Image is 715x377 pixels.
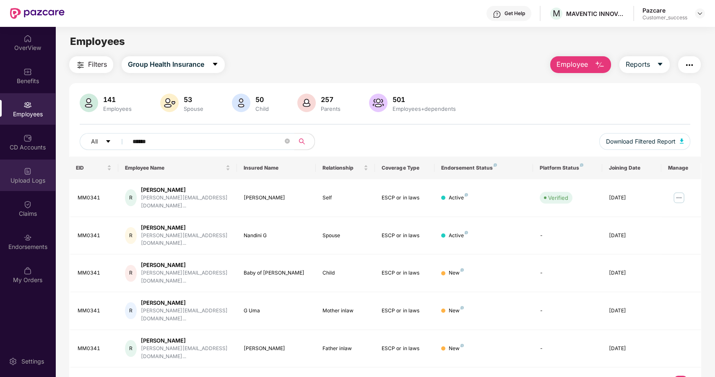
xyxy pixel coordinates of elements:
span: Employee [556,59,588,70]
img: svg+xml;base64,PHN2ZyBpZD0iSGVscC0zMngzMiIgeG1sbnM9Imh0dHA6Ly93d3cudzMub3JnLzIwMDAvc3ZnIiB3aWR0aD... [493,10,501,18]
span: search [294,138,310,145]
div: New [449,345,464,353]
img: svg+xml;base64,PHN2ZyB4bWxucz0iaHR0cDovL3d3dy53My5vcmcvMjAwMC9zdmciIHhtbG5zOnhsaW5rPSJodHRwOi8vd3... [232,94,250,112]
div: Platform Status [540,165,595,171]
span: Employee Name [125,165,224,171]
div: [DATE] [609,194,655,202]
div: [PERSON_NAME][EMAIL_ADDRESS][DOMAIN_NAME]... [141,269,230,285]
th: Joining Date [602,157,661,179]
span: Filters [88,59,107,70]
div: Verified [548,194,568,202]
div: Parents [319,105,342,112]
div: Settings [19,357,47,366]
div: G Uma [244,307,309,315]
img: svg+xml;base64,PHN2ZyBpZD0iSG9tZSIgeG1sbnM9Imh0dHA6Ly93d3cudzMub3JnLzIwMDAvc3ZnIiB3aWR0aD0iMjAiIG... [23,34,32,43]
div: 501 [391,95,458,104]
img: svg+xml;base64,PHN2ZyBpZD0iQ2xhaW0iIHhtbG5zPSJodHRwOi8vd3d3LnczLm9yZy8yMDAwL3N2ZyIgd2lkdGg9IjIwIi... [23,200,32,209]
img: svg+xml;base64,PHN2ZyB4bWxucz0iaHR0cDovL3d3dy53My5vcmcvMjAwMC9zdmciIHdpZHRoPSI4IiBoZWlnaHQ9IjgiIH... [465,193,468,196]
div: MM0341 [78,307,112,315]
div: R [125,227,136,244]
div: Pazcare [642,6,687,14]
button: Reportscaret-down [619,56,670,73]
span: caret-down [657,61,663,68]
button: search [294,133,315,150]
div: 53 [182,95,205,104]
span: EID [76,165,106,171]
div: R [125,189,136,206]
td: - [533,330,602,368]
div: [DATE] [609,232,655,240]
img: svg+xml;base64,PHN2ZyB4bWxucz0iaHR0cDovL3d3dy53My5vcmcvMjAwMC9zdmciIHhtbG5zOnhsaW5rPSJodHRwOi8vd3... [160,94,179,112]
img: svg+xml;base64,PHN2ZyBpZD0iRW5kb3JzZW1lbnRzIiB4bWxucz0iaHR0cDovL3d3dy53My5vcmcvMjAwMC9zdmciIHdpZH... [23,233,32,242]
div: MAVENTIC INNOVATIVE SOLUTIONS PRIVATE LIMITED [566,10,625,18]
img: svg+xml;base64,PHN2ZyB4bWxucz0iaHR0cDovL3d3dy53My5vcmcvMjAwMC9zdmciIHdpZHRoPSI4IiBoZWlnaHQ9IjgiIH... [465,231,468,234]
div: [PERSON_NAME] [141,299,230,307]
span: close-circle [285,139,290,144]
div: [DATE] [609,307,655,315]
div: [PERSON_NAME][EMAIL_ADDRESS][DOMAIN_NAME]... [141,232,230,248]
div: Baby of [PERSON_NAME] [244,269,309,277]
div: MM0341 [78,232,112,240]
img: svg+xml;base64,PHN2ZyBpZD0iU2V0dGluZy0yMHgyMCIgeG1sbnM9Imh0dHA6Ly93d3cudzMub3JnLzIwMDAvc3ZnIiB3aW... [9,357,17,366]
img: svg+xml;base64,PHN2ZyB4bWxucz0iaHR0cDovL3d3dy53My5vcmcvMjAwMC9zdmciIHdpZHRoPSIyNCIgaGVpZ2h0PSIyNC... [75,60,86,70]
div: Employees+dependents [391,105,458,112]
div: [PERSON_NAME][EMAIL_ADDRESS][DOMAIN_NAME]... [141,307,230,323]
span: caret-down [105,139,111,145]
div: Customer_success [642,14,687,21]
th: Coverage Type [375,157,434,179]
span: Download Filtered Report [606,137,676,146]
div: 50 [254,95,270,104]
img: svg+xml;base64,PHN2ZyB4bWxucz0iaHR0cDovL3d3dy53My5vcmcvMjAwMC9zdmciIHhtbG5zOnhsaW5rPSJodHRwOi8vd3... [80,94,98,112]
span: M [553,8,560,18]
div: Active [449,194,468,202]
div: ESCP or in laws [382,194,427,202]
div: Self [322,194,368,202]
div: Endorsement Status [441,165,526,171]
div: ESCP or in laws [382,232,427,240]
img: svg+xml;base64,PHN2ZyB4bWxucz0iaHR0cDovL3d3dy53My5vcmcvMjAwMC9zdmciIHdpZHRoPSI4IiBoZWlnaHQ9IjgiIH... [494,163,497,167]
div: [PERSON_NAME] [141,261,230,269]
div: Get Help [504,10,525,17]
img: svg+xml;base64,PHN2ZyBpZD0iQ0RfQWNjb3VudHMiIGRhdGEtbmFtZT0iQ0QgQWNjb3VudHMiIHhtbG5zPSJodHRwOi8vd3... [23,134,32,142]
button: Allcaret-down [80,133,131,150]
div: Father inlaw [322,345,368,353]
button: Employee [550,56,611,73]
div: [DATE] [609,345,655,353]
th: Insured Name [237,157,316,179]
div: R [125,302,136,319]
div: Mother inlaw [322,307,368,315]
div: Spouse [182,105,205,112]
span: Reports [626,59,650,70]
div: MM0341 [78,345,112,353]
th: EID [69,157,119,179]
button: Download Filtered Report [599,133,691,150]
div: [PERSON_NAME] [244,345,309,353]
img: svg+xml;base64,PHN2ZyBpZD0iVXBsb2FkX0xvZ3MiIGRhdGEtbmFtZT0iVXBsb2FkIExvZ3MiIHhtbG5zPSJodHRwOi8vd3... [23,167,32,175]
div: 141 [101,95,133,104]
img: svg+xml;base64,PHN2ZyBpZD0iQmVuZWZpdHMiIHhtbG5zPSJodHRwOi8vd3d3LnczLm9yZy8yMDAwL3N2ZyIgd2lkdGg9Ij... [23,68,32,76]
button: Group Health Insurancecaret-down [122,56,225,73]
td: - [533,217,602,255]
img: svg+xml;base64,PHN2ZyBpZD0iTXlfT3JkZXJzIiBkYXRhLW5hbWU9Ik15IE9yZGVycyIgeG1sbnM9Imh0dHA6Ly93d3cudz... [23,267,32,275]
img: svg+xml;base64,PHN2ZyB4bWxucz0iaHR0cDovL3d3dy53My5vcmcvMjAwMC9zdmciIHhtbG5zOnhsaW5rPSJodHRwOi8vd3... [369,94,387,112]
div: [PERSON_NAME] [244,194,309,202]
img: svg+xml;base64,PHN2ZyB4bWxucz0iaHR0cDovL3d3dy53My5vcmcvMjAwMC9zdmciIHhtbG5zOnhsaW5rPSJodHRwOi8vd3... [680,139,684,144]
img: svg+xml;base64,PHN2ZyB4bWxucz0iaHR0cDovL3d3dy53My5vcmcvMjAwMC9zdmciIHdpZHRoPSI4IiBoZWlnaHQ9IjgiIH... [580,163,583,167]
span: Group Health Insurance [128,59,204,70]
div: Spouse [322,232,368,240]
td: - [533,292,602,330]
img: svg+xml;base64,PHN2ZyBpZD0iRHJvcGRvd24tMzJ4MzIiIHhtbG5zPSJodHRwOi8vd3d3LnczLm9yZy8yMDAwL3N2ZyIgd2... [697,10,703,17]
img: svg+xml;base64,PHN2ZyB4bWxucz0iaHR0cDovL3d3dy53My5vcmcvMjAwMC9zdmciIHdpZHRoPSI4IiBoZWlnaHQ9IjgiIH... [460,268,464,272]
div: [PERSON_NAME][EMAIL_ADDRESS][DOMAIN_NAME]... [141,345,230,361]
span: Employees [70,35,125,47]
img: svg+xml;base64,PHN2ZyBpZD0iRW1wbG95ZWVzIiB4bWxucz0iaHR0cDovL3d3dy53My5vcmcvMjAwMC9zdmciIHdpZHRoPS... [23,101,32,109]
div: New [449,307,464,315]
div: Child [254,105,270,112]
img: svg+xml;base64,PHN2ZyB4bWxucz0iaHR0cDovL3d3dy53My5vcmcvMjAwMC9zdmciIHdpZHRoPSI4IiBoZWlnaHQ9IjgiIH... [460,344,464,347]
span: All [91,137,98,146]
img: svg+xml;base64,PHN2ZyB4bWxucz0iaHR0cDovL3d3dy53My5vcmcvMjAwMC9zdmciIHdpZHRoPSIyNCIgaGVpZ2h0PSIyNC... [684,60,694,70]
div: MM0341 [78,194,112,202]
div: Active [449,232,468,240]
div: Nandini G [244,232,309,240]
div: ESCP or in laws [382,269,427,277]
